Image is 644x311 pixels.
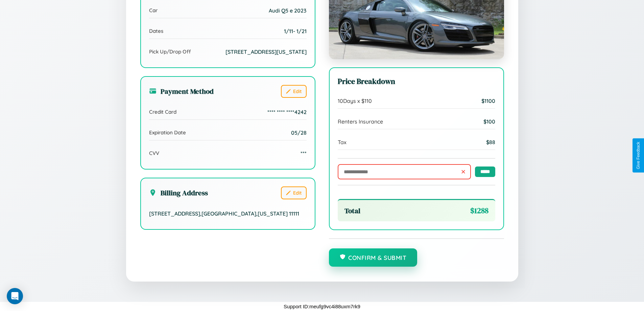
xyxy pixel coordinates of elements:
span: Expiration Date [149,129,186,136]
h3: Payment Method [149,86,214,96]
span: CVV [149,150,159,156]
span: [STREET_ADDRESS][US_STATE] [225,48,307,55]
span: $ 88 [486,139,495,146]
div: Give Feedback [636,142,641,169]
span: Audi Q5 e 2023 [269,7,307,14]
span: $ 1100 [481,97,495,104]
button: Edit [281,186,307,199]
h3: Billing Address [149,188,208,198]
div: Open Intercom Messenger [7,288,23,304]
span: Dates [149,28,163,34]
span: 10 Days x $ 110 [338,97,372,104]
span: Car [149,7,158,14]
h3: Price Breakdown [338,76,495,87]
span: Pick Up/Drop Off [149,48,191,55]
span: 05/28 [291,129,307,136]
button: Edit [281,85,307,98]
span: Total [344,206,360,216]
span: $ 1288 [470,205,488,216]
button: Confirm & Submit [329,248,418,267]
span: Credit Card [149,109,176,115]
span: Renters Insurance [338,118,383,125]
span: Tax [338,139,347,146]
p: Support ID: meufg9vc4i88uxm7rk9 [284,302,360,311]
span: [STREET_ADDRESS] , [GEOGRAPHIC_DATA] , [US_STATE] 11111 [149,210,299,217]
span: 1 / 11 - 1 / 21 [284,28,307,35]
span: $ 100 [483,118,495,125]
